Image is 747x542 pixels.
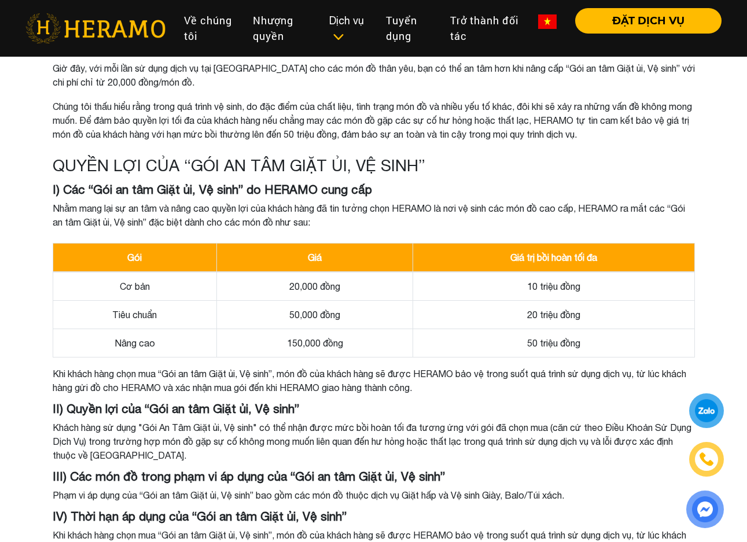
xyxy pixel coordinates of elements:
[53,182,695,197] h4: I) Các “Gói an tâm Giặt ủi, Vệ sinh” do HERAMO cung cấp
[413,300,694,329] td: 20 triệu đồng
[566,16,722,26] a: ĐẶT DỊCH VỤ
[53,61,695,141] div: Giờ đây, với mỗi lần sử dụng dịch vụ tại [GEOGRAPHIC_DATA] cho các món đồ thân yêu, bạn có thể an...
[217,243,413,272] th: Giá
[700,452,713,466] img: phone-icon
[329,13,367,44] div: Dịch vụ
[377,8,441,49] a: Tuyển dụng
[332,31,344,43] img: subToggleIcon
[175,8,244,49] a: Về chúng tôi
[217,272,413,301] td: 20,000 đồng
[53,488,695,502] div: Phạm vi áp dụng của “Gói an tâm Giặt ủi, Vệ sinh” bao gồm các món đồ thuộc dịch vụ Giặt hấp và Vệ...
[53,243,217,272] th: Gói
[53,272,217,301] td: Cơ bản
[413,272,694,301] td: 10 triệu đồng
[691,444,722,475] a: phone-icon
[53,401,695,416] h4: II) Quyền lợi của “Gói an tâm Giặt ủi, Vệ sinh”
[217,300,413,329] td: 50,000 đồng
[217,329,413,357] td: 150,000 đồng
[53,329,217,357] td: Nâng cao
[441,8,529,49] a: Trở thành đối tác
[413,243,694,272] th: Giá trị bồi hoàn tối đa
[413,329,694,357] td: 50 triệu đồng
[25,13,165,43] img: heramo-logo.png
[53,201,695,229] div: Nhằm mang lại sự an tâm và nâng cao quyền lợi của khách hàng đã tin tưởng chọn HERAMO là nơi vệ s...
[53,509,695,523] h4: IV) Thời hạn áp dụng của “Gói an tâm Giặt ủi, Vệ sinh”
[53,300,217,329] td: Tiêu chuẩn
[538,14,557,29] img: vn-flag.png
[53,156,695,175] h3: QUYỀN LỢI CỦA “GÓI AN TÂM GIẶT ỦI, VỆ SINH”
[53,469,695,484] h4: III) Các món đồ trong phạm vi áp dụng của “Gói an tâm Giặt ủi, Vệ sinh”
[575,8,722,34] button: ĐẶT DỊCH VỤ
[53,421,695,462] div: Khách hàng sử dụng "Gói An Tâm Giặt ủi, Vệ sinh" có thể nhận được mức bồi hoàn tối đa tương ứng v...
[244,8,321,49] a: Nhượng quyền
[53,367,695,394] div: Khi khách hàng chọn mua “Gói an tâm Giặt ủi, Vệ sinh”, món đồ của khách hàng sẽ được HERAMO bảo v...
